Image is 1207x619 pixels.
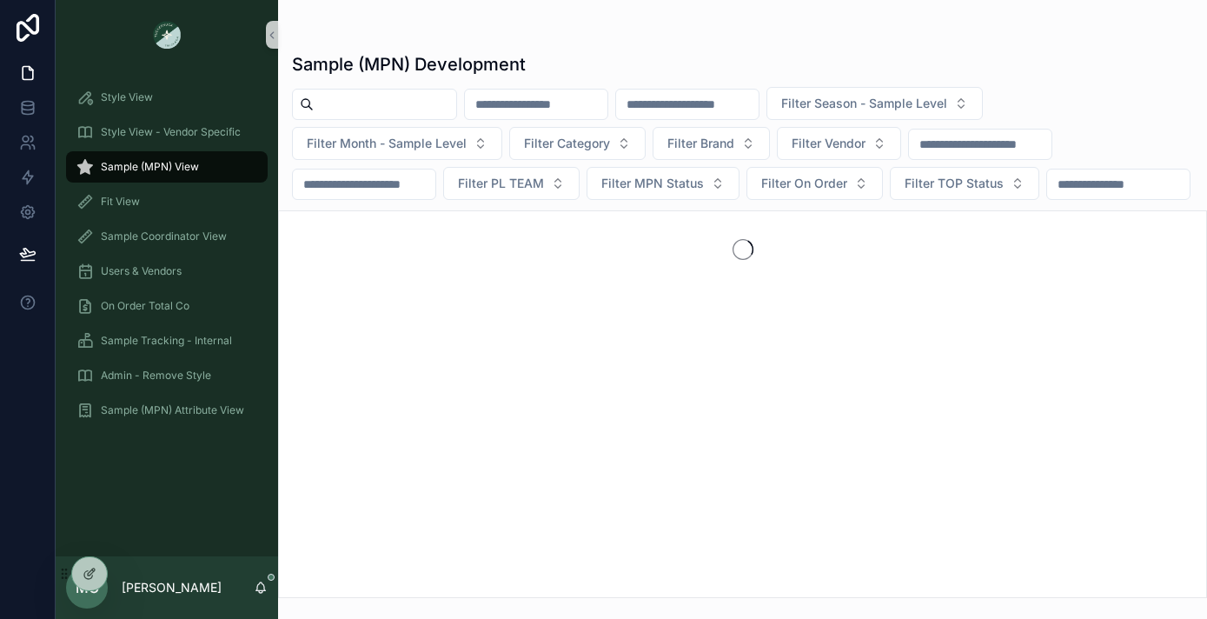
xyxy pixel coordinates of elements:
a: Sample Tracking - Internal [66,325,268,356]
a: Fit View [66,186,268,217]
span: Sample Coordinator View [101,230,227,243]
span: Sample Tracking - Internal [101,334,232,348]
button: Select Button [653,127,770,160]
span: Users & Vendors [101,264,182,278]
button: Select Button [292,127,502,160]
span: Filter Category [524,135,610,152]
img: App logo [153,21,181,49]
a: Sample (MPN) Attribute View [66,395,268,426]
span: Filter PL TEAM [458,175,544,192]
button: Select Button [890,167,1039,200]
button: Select Button [766,87,983,120]
a: Sample (MPN) View [66,151,268,183]
button: Select Button [777,127,901,160]
span: Sample (MPN) View [101,160,199,174]
a: On Order Total Co [66,290,268,322]
div: scrollable content [56,70,278,449]
button: Select Button [509,127,646,160]
span: Filter On Order [761,175,847,192]
a: Admin - Remove Style [66,360,268,391]
button: Select Button [587,167,739,200]
a: Users & Vendors [66,256,268,287]
a: Style View [66,82,268,113]
button: Select Button [443,167,580,200]
p: [PERSON_NAME] [122,579,222,596]
span: On Order Total Co [101,299,189,313]
span: Filter Brand [667,135,734,152]
a: Style View - Vendor Specific [66,116,268,148]
span: Filter TOP Status [905,175,1004,192]
span: Style View - Vendor Specific [101,125,241,139]
span: Filter MPN Status [601,175,704,192]
span: Filter Season - Sample Level [781,95,947,112]
span: Filter Vendor [792,135,865,152]
span: Filter Month - Sample Level [307,135,467,152]
span: Style View [101,90,153,104]
a: Sample Coordinator View [66,221,268,252]
h1: Sample (MPN) Development [292,52,526,77]
button: Select Button [746,167,883,200]
span: Sample (MPN) Attribute View [101,403,244,417]
span: Fit View [101,195,140,209]
span: Admin - Remove Style [101,369,211,383]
